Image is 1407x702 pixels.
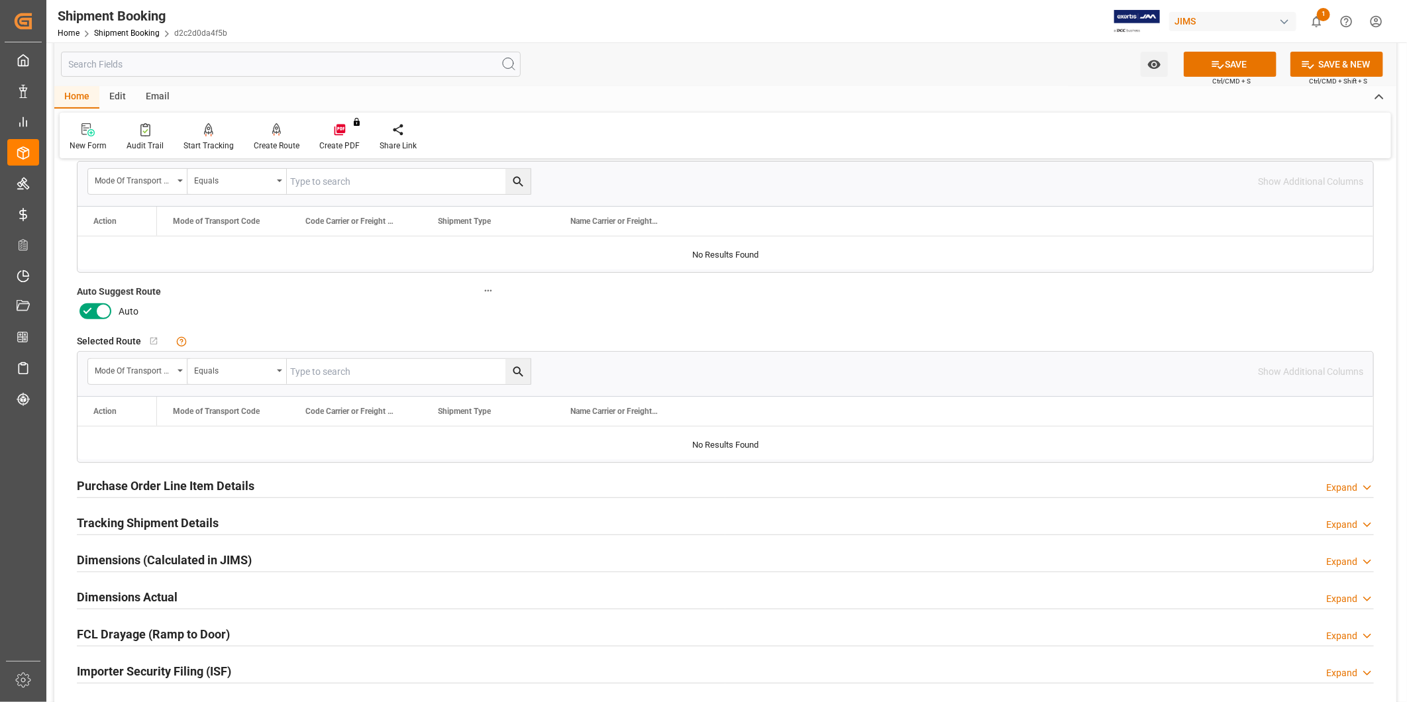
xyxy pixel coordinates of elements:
input: Search Fields [61,52,521,77]
span: Ctrl/CMD + Shift + S [1309,76,1367,86]
span: Code Carrier or Freight Forwarder [305,407,394,416]
button: open menu [88,359,187,384]
span: Selected Route [77,334,141,348]
button: show 1 new notifications [1302,7,1331,36]
span: Auto [119,305,138,319]
div: Action [93,407,117,416]
div: Equals [194,362,272,377]
button: SAVE & NEW [1290,52,1383,77]
div: Start Tracking [183,140,234,152]
div: New Form [70,140,107,152]
div: Home [54,86,99,109]
span: Ctrl/CMD + S [1212,76,1251,86]
div: Create Route [254,140,299,152]
button: SAVE [1184,52,1277,77]
button: search button [505,169,531,194]
h2: Purchase Order Line Item Details [77,477,254,495]
div: Shipment Booking [58,6,227,26]
button: search button [505,359,531,384]
span: Name Carrier or Freight Forwarder [570,217,659,226]
div: Edit [99,86,136,109]
a: Shipment Booking [94,28,160,38]
span: 1 [1317,8,1330,21]
a: Home [58,28,79,38]
div: Expand [1326,592,1357,606]
div: Equals [194,172,272,187]
button: open menu [88,169,187,194]
div: Email [136,86,180,109]
span: Auto Suggest Route [77,285,161,299]
div: JIMS [1169,12,1296,31]
div: Expand [1326,666,1357,680]
span: Shipment Type [438,217,491,226]
span: Name Carrier or Freight Forwarder [570,407,659,416]
button: Auto Suggest Route [480,282,497,299]
button: Help Center [1331,7,1361,36]
button: open menu [1141,52,1168,77]
h2: Tracking Shipment Details [77,514,219,532]
input: Type to search [287,359,531,384]
input: Type to search [287,169,531,194]
img: Exertis%20JAM%20-%20Email%20Logo.jpg_1722504956.jpg [1114,10,1160,33]
span: Shipment Type [438,407,491,416]
div: Action [93,217,117,226]
span: Mode of Transport Code [173,407,260,416]
button: JIMS [1169,9,1302,34]
div: Expand [1326,518,1357,532]
div: Share Link [380,140,417,152]
div: Expand [1326,629,1357,643]
div: Mode of Transport Code [95,362,173,377]
span: Mode of Transport Code [173,217,260,226]
h2: Dimensions (Calculated in JIMS) [77,551,252,569]
div: Expand [1326,481,1357,495]
h2: Importer Security Filing (ISF) [77,662,231,680]
div: Mode of Transport Code [95,172,173,187]
button: open menu [187,359,287,384]
button: open menu [187,169,287,194]
h2: Dimensions Actual [77,588,178,606]
span: Code Carrier or Freight Forwarder [305,217,394,226]
div: Expand [1326,555,1357,569]
h2: FCL Drayage (Ramp to Door) [77,625,230,643]
div: Audit Trail [127,140,164,152]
